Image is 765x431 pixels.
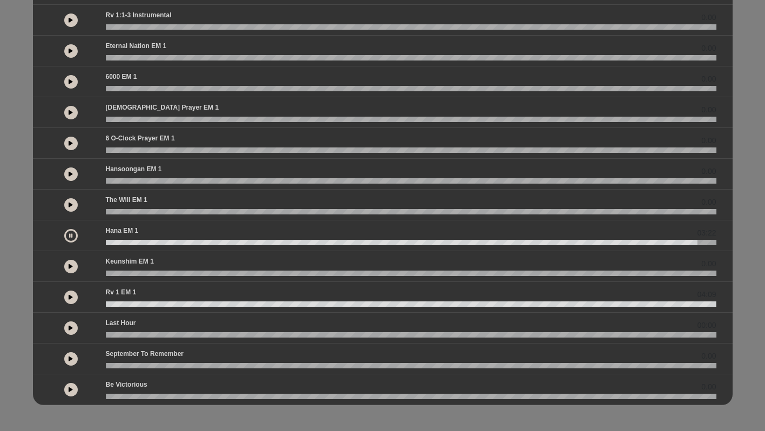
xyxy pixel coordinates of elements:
[106,72,137,82] p: 6000 EM 1
[106,257,154,266] p: Keunshim EM 1
[106,380,147,389] p: Be Victorious
[106,287,137,297] p: Rv 1 EM 1
[697,227,716,239] span: 03:22
[106,226,139,235] p: Hana EM 1
[106,318,136,328] p: Last Hour
[106,133,175,143] p: 6 o-clock prayer EM 1
[697,320,716,331] span: 00:00
[701,135,716,146] span: 0.00
[701,12,716,23] span: 0.00
[106,195,147,205] p: The Will EM 1
[106,41,167,51] p: Eternal Nation EM 1
[701,166,716,177] span: 0.00
[701,104,716,116] span: 0.00
[701,351,716,362] span: 0.00
[701,73,716,85] span: 0.00
[106,103,219,112] p: [DEMOGRAPHIC_DATA] prayer EM 1
[701,381,716,393] span: 0.00
[106,349,184,359] p: September to Remember
[106,10,172,20] p: Rv 1:1-3 Instrumental
[106,164,162,174] p: Hansoongan EM 1
[701,43,716,54] span: 0.00
[697,289,716,300] span: 04:09
[701,197,716,208] span: 0.00
[701,258,716,270] span: 0.00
